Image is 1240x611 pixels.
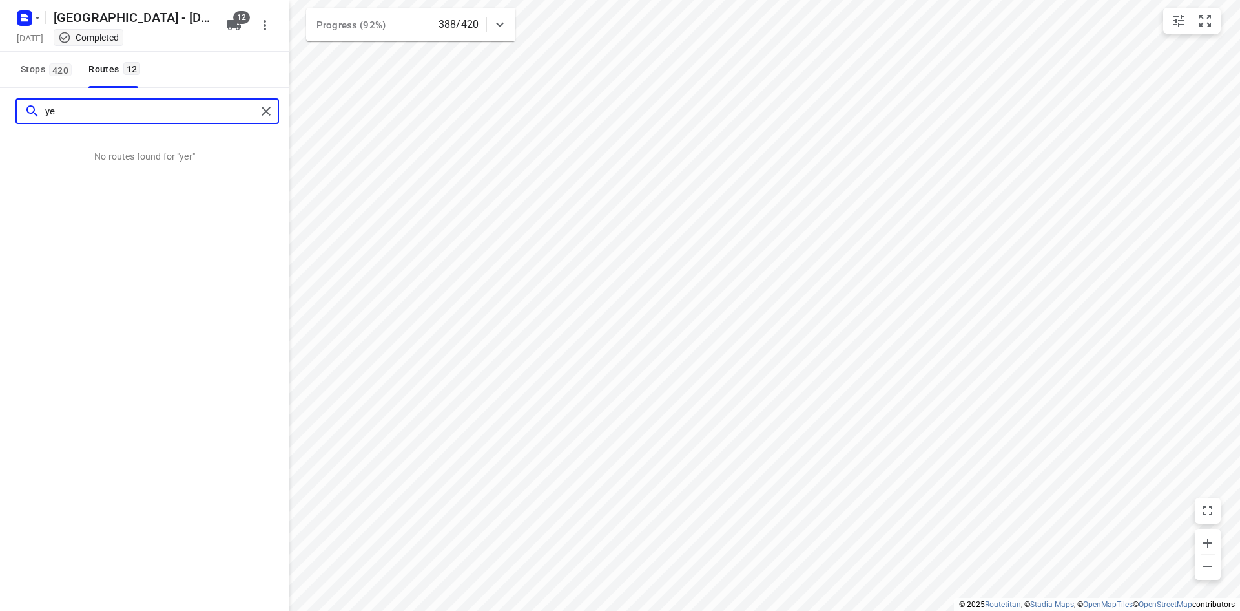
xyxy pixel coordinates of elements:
span: Progress (92%) [316,19,386,31]
div: Routes [88,61,144,78]
a: OpenMapTiles [1083,600,1133,609]
span: 420 [49,63,72,76]
button: Fit zoom [1192,8,1218,34]
span: 12 [123,62,141,75]
span: 12 [233,11,250,24]
a: OpenStreetMap [1139,600,1192,609]
div: Progress (92%)388/420 [306,8,515,41]
a: Routetitan [985,600,1021,609]
a: Stadia Maps [1030,600,1074,609]
button: Map settings [1166,8,1192,34]
div: This project completed. You cannot make any changes to it. [58,31,119,44]
div: small contained button group [1163,8,1221,34]
button: 12 [221,12,247,38]
p: No routes found for "yer" [94,150,195,163]
li: © 2025 , © , © © contributors [959,600,1235,609]
input: Search routes [45,102,256,122]
p: 388/420 [439,17,479,32]
span: Stops [21,61,76,78]
button: More [252,12,278,38]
